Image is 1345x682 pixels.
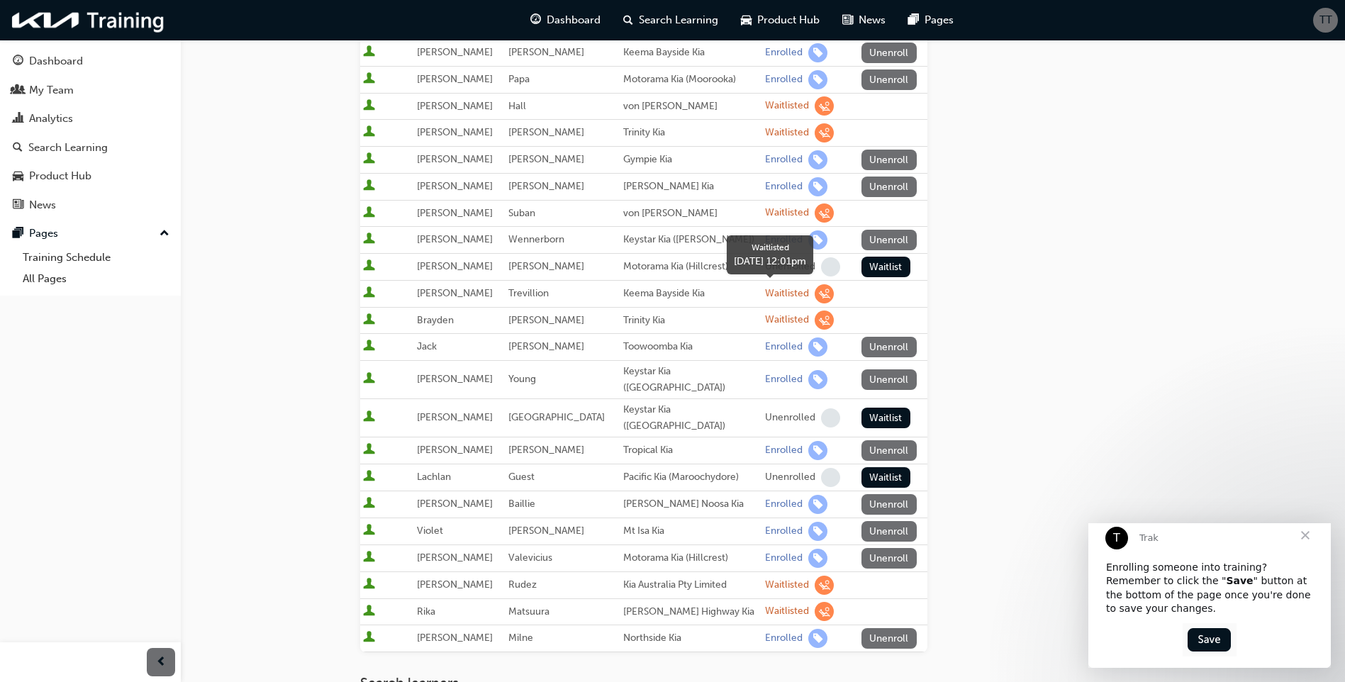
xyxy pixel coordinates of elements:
[623,577,759,593] div: Kia Australia Pty Limited
[623,402,759,434] div: Keystar Kia ([GEOGRAPHIC_DATA])
[17,268,175,290] a: All Pages
[508,46,584,58] span: [PERSON_NAME]
[808,495,827,514] span: learningRecordVerb_ENROLL-icon
[160,225,169,243] span: up-icon
[623,99,759,115] div: von [PERSON_NAME]
[508,632,533,644] span: Milne
[530,11,541,29] span: guage-icon
[859,12,886,28] span: News
[363,286,375,301] span: User is active
[623,179,759,195] div: [PERSON_NAME] Kia
[363,410,375,425] span: User is active
[861,408,910,428] button: Waitlist
[6,163,175,189] a: Product Hub
[29,111,73,127] div: Analytics
[623,313,759,329] div: Trinity Kia
[765,632,803,645] div: Enrolled
[417,578,493,591] span: [PERSON_NAME]
[508,126,584,138] span: [PERSON_NAME]
[6,192,175,218] a: News
[861,521,917,542] button: Unenroll
[13,113,23,125] span: chart-icon
[741,11,752,29] span: car-icon
[765,126,809,140] div: Waitlisted
[417,207,493,219] span: [PERSON_NAME]
[734,254,806,269] div: [DATE] 12:01pm
[363,605,375,619] span: User is active
[6,220,175,247] button: Pages
[623,364,759,396] div: Keystar Kia ([GEOGRAPHIC_DATA])
[519,6,612,35] a: guage-iconDashboard
[6,48,175,74] a: Dashboard
[363,340,375,354] span: User is active
[138,52,164,63] b: Save
[623,604,759,620] div: [PERSON_NAME] Highway Kia
[508,444,584,456] span: [PERSON_NAME]
[861,628,917,649] button: Unenroll
[6,77,175,104] a: My Team
[1319,12,1332,28] span: TT
[623,550,759,566] div: Motorama Kia (Hillcrest)
[363,152,375,167] span: User is active
[623,125,759,141] div: Trinity Kia
[925,12,954,28] span: Pages
[861,337,917,357] button: Unenroll
[508,100,526,112] span: Hall
[861,150,917,170] button: Unenroll
[13,55,23,68] span: guage-icon
[363,631,375,645] span: User is active
[547,12,601,28] span: Dashboard
[734,241,806,254] div: Waitlisted
[815,203,834,223] span: learningRecordVerb_WAITLIST-icon
[623,442,759,459] div: Tropical Kia
[765,180,803,194] div: Enrolled
[815,123,834,142] span: learningRecordVerb_WAITLIST-icon
[363,206,375,220] span: User is active
[508,340,584,352] span: [PERSON_NAME]
[765,340,803,354] div: Enrolled
[765,206,809,220] div: Waitlisted
[623,286,759,302] div: Keema Bayside Kia
[508,373,536,385] span: Young
[808,43,827,62] span: learningRecordVerb_ENROLL-icon
[508,287,549,299] span: Trevillion
[363,578,375,592] span: User is active
[623,469,759,486] div: Pacific Kia (Maroochydore)
[417,153,493,165] span: [PERSON_NAME]
[417,340,437,352] span: Jack
[808,150,827,169] span: learningRecordVerb_ENROLL-icon
[765,444,803,457] div: Enrolled
[508,180,584,192] span: [PERSON_NAME]
[765,411,815,425] div: Unenrolled
[623,152,759,168] div: Gympie Kia
[765,605,809,618] div: Waitlisted
[417,233,493,245] span: [PERSON_NAME]
[508,578,537,591] span: Rudez
[765,373,803,386] div: Enrolled
[508,411,605,423] span: [GEOGRAPHIC_DATA]
[363,470,375,484] span: User is active
[765,287,809,301] div: Waitlisted
[6,135,175,161] a: Search Learning
[363,443,375,457] span: User is active
[765,99,809,113] div: Waitlisted
[765,578,809,592] div: Waitlisted
[13,199,23,212] span: news-icon
[623,259,759,275] div: Motorama Kia (Hillcrest)
[861,494,917,515] button: Unenroll
[821,257,840,276] span: learningRecordVerb_NONE-icon
[508,233,564,245] span: Wennerborn
[861,177,917,197] button: Unenroll
[623,496,759,513] div: [PERSON_NAME] Noosa Kia
[13,84,23,97] span: people-icon
[417,287,493,299] span: [PERSON_NAME]
[765,73,803,86] div: Enrolled
[808,370,827,389] span: learningRecordVerb_ENROLL-icon
[29,168,91,184] div: Product Hub
[815,284,834,303] span: learningRecordVerb_WAITLIST-icon
[363,551,375,565] span: User is active
[808,70,827,89] span: learningRecordVerb_ENROLL-icon
[363,45,375,60] span: User is active
[29,82,74,99] div: My Team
